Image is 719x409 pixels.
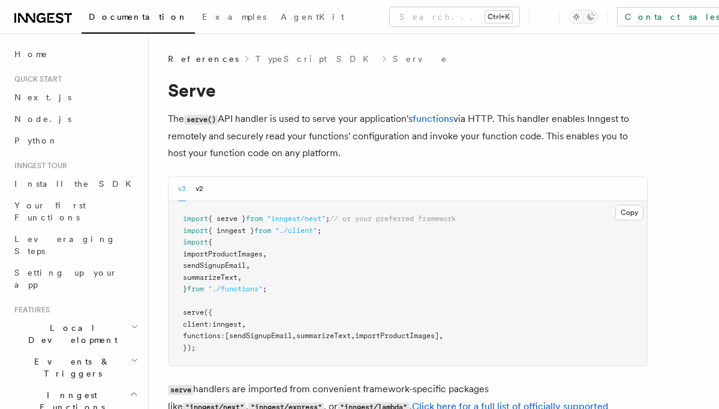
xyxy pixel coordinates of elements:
[390,7,519,26] button: Search...Ctrl+K
[183,250,263,258] span: importProductImages
[178,177,186,201] button: v3
[208,214,246,223] span: { serve }
[183,285,187,293] span: }
[212,320,242,329] span: inngest
[296,332,351,340] span: summarizeText
[183,261,246,270] span: sendSignupEmail
[82,4,195,34] a: Documentation
[485,11,512,23] kbd: Ctrl+K
[225,332,292,340] span: [sendSignupEmail
[183,308,204,317] span: serve
[330,214,456,223] span: // or your preferred framework
[204,308,212,317] span: ({
[254,226,271,235] span: from
[273,4,351,32] a: AgentKit
[439,332,443,340] span: ,
[263,250,267,258] span: ,
[10,351,141,384] button: Events & Triggers
[351,332,355,340] span: ,
[168,79,648,101] h1: Serve
[569,10,598,24] button: Toggle dark mode
[10,43,141,65] a: Home
[615,205,643,220] button: Copy
[10,130,141,151] a: Python
[183,214,208,223] span: import
[275,226,317,235] span: "./client"
[267,214,326,223] span: "inngest/next"
[14,268,118,289] span: Setting up your app
[195,4,273,32] a: Examples
[292,332,296,340] span: ,
[10,317,141,351] button: Local Development
[10,356,131,380] span: Events & Triggers
[10,305,50,315] span: Features
[168,53,239,65] span: References
[89,12,188,22] span: Documentation
[183,344,195,352] span: });
[14,234,116,256] span: Leveraging Steps
[208,226,254,235] span: { inngest }
[317,226,321,235] span: ;
[14,92,71,102] span: Next.js
[14,114,71,124] span: Node.js
[10,86,141,108] a: Next.js
[168,385,193,395] code: serve
[183,238,208,246] span: import
[208,320,212,329] span: :
[221,332,225,340] span: :
[14,136,58,145] span: Python
[393,53,448,65] a: Serve
[10,173,141,195] a: Install the SDK
[183,273,237,282] span: summarizeText
[14,48,48,60] span: Home
[10,195,141,228] a: Your first Functions
[10,74,62,84] span: Quick start
[326,214,330,223] span: ;
[10,228,141,262] a: Leveraging Steps
[208,285,263,293] span: "./functions"
[184,115,218,125] code: serve()
[246,214,263,223] span: from
[183,226,208,235] span: import
[355,332,439,340] span: importProductImages]
[255,53,376,65] a: TypeScript SDK
[168,111,648,162] p: The API handler is used to serve your application's via HTTP. This handler enables Inngest to rem...
[242,320,246,329] span: ,
[195,177,203,201] button: v2
[183,332,221,340] span: functions
[187,285,204,293] span: from
[10,322,131,346] span: Local Development
[14,201,86,222] span: Your first Functions
[10,161,67,171] span: Inngest tour
[14,179,139,189] span: Install the SDK
[208,238,212,246] span: {
[183,320,208,329] span: client
[202,12,266,22] span: Examples
[281,12,344,22] span: AgentKit
[10,108,141,130] a: Node.js
[10,262,141,295] a: Setting up your app
[246,261,250,270] span: ,
[413,113,453,124] a: functions
[237,273,242,282] span: ,
[263,285,267,293] span: ;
